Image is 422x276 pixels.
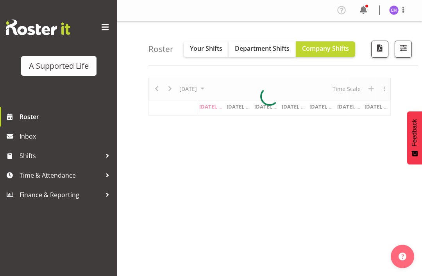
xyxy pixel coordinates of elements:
[20,150,102,162] span: Shifts
[296,41,355,57] button: Company Shifts
[302,44,349,53] span: Company Shifts
[29,60,89,72] div: A Supported Life
[411,119,418,146] span: Feedback
[407,111,422,164] button: Feedback - Show survey
[371,41,388,58] button: Download a PDF of the roster according to the set date range.
[6,20,70,35] img: Rosterit website logo
[399,253,406,260] img: help-xxl-2.png
[389,5,399,15] img: cathleen-hyde-harris5835.jpg
[184,41,229,57] button: Your Shifts
[148,45,173,53] h4: Roster
[229,41,296,57] button: Department Shifts
[20,169,102,181] span: Time & Attendance
[20,189,102,201] span: Finance & Reporting
[20,130,113,142] span: Inbox
[20,111,113,123] span: Roster
[395,41,412,58] button: Filter Shifts
[235,44,290,53] span: Department Shifts
[190,44,222,53] span: Your Shifts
